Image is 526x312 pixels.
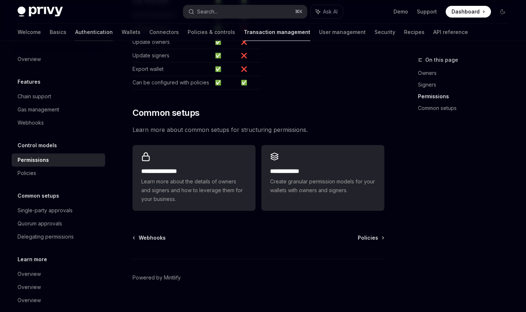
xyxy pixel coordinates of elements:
[12,153,105,167] a: Permissions
[212,35,238,49] td: ✅
[141,177,247,203] span: Learn more about the details of owners and signers and how to leverage them for your business.
[133,274,181,281] a: Powered by Mintlify
[425,56,458,64] span: On this page
[12,230,105,243] a: Delegating permissions
[319,23,366,41] a: User management
[18,105,59,114] div: Gas management
[18,92,51,101] div: Chain support
[417,8,437,15] a: Support
[446,6,491,18] a: Dashboard
[133,234,166,241] a: Webhooks
[358,234,384,241] a: Policies
[375,23,395,41] a: Security
[12,204,105,217] a: Single-party approvals
[18,141,57,150] h5: Control models
[323,8,338,15] span: Ask AI
[418,102,514,114] a: Common setups
[12,217,105,230] a: Quorum approvals
[12,267,105,281] a: Overview
[133,145,256,211] a: **** **** **** *Learn more about the details of owners and signers and how to leverage them for y...
[133,107,199,119] span: Common setups
[12,53,105,66] a: Overview
[212,76,238,90] td: ✅
[18,55,41,64] div: Overview
[133,49,212,62] td: Update signers
[133,76,212,90] td: Can be configured with policies
[12,116,105,129] a: Webhooks
[149,23,179,41] a: Connectors
[18,118,44,127] div: Webhooks
[18,7,63,17] img: dark logo
[497,6,508,18] button: Toggle dark mode
[188,23,235,41] a: Policies & controls
[18,219,62,228] div: Quorum approvals
[433,23,468,41] a: API reference
[244,23,310,41] a: Transaction management
[183,5,307,18] button: Search...⌘K
[50,23,66,41] a: Basics
[12,281,105,294] a: Overview
[452,8,480,15] span: Dashboard
[12,90,105,103] a: Chain support
[418,91,514,102] a: Permissions
[133,62,212,76] td: Export wallet
[418,79,514,91] a: Signers
[18,23,41,41] a: Welcome
[261,145,384,211] a: **** **** ***Create granular permission models for your wallets with owners and signers.
[404,23,425,41] a: Recipes
[133,35,212,49] td: Update owners
[18,77,41,86] h5: Features
[238,35,261,49] td: ❌
[238,76,261,90] td: ✅
[295,9,303,15] span: ⌘ K
[18,156,49,164] div: Permissions
[311,5,343,18] button: Ask AI
[12,103,105,116] a: Gas management
[18,283,41,292] div: Overview
[122,23,141,41] a: Wallets
[212,62,238,76] td: ✅
[18,296,41,305] div: Overview
[18,191,59,200] h5: Common setups
[139,234,166,241] span: Webhooks
[18,255,47,264] h5: Learn more
[75,23,113,41] a: Authentication
[418,67,514,79] a: Owners
[238,49,261,62] td: ❌
[18,270,41,278] div: Overview
[12,167,105,180] a: Policies
[133,125,384,135] span: Learn more about common setups for structuring permissions.
[18,169,36,178] div: Policies
[18,206,73,215] div: Single-party approvals
[393,8,408,15] a: Demo
[270,177,376,195] span: Create granular permission models for your wallets with owners and signers.
[358,234,378,241] span: Policies
[12,294,105,307] a: Overview
[238,62,261,76] td: ❌
[197,7,218,16] div: Search...
[212,49,238,62] td: ✅
[18,232,74,241] div: Delegating permissions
